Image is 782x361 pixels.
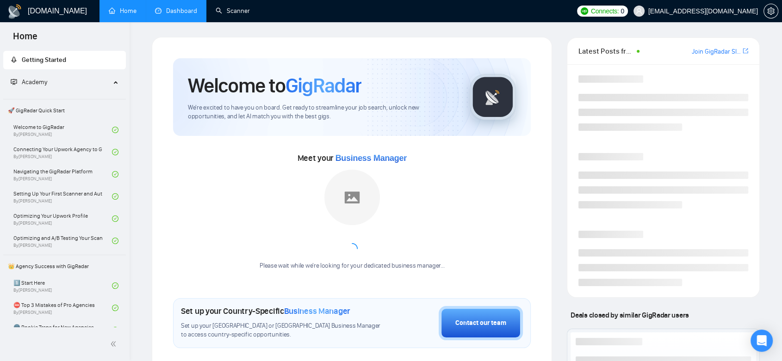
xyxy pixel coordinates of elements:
span: check-circle [112,171,118,177]
span: check-circle [112,127,118,133]
span: Meet your [298,153,407,163]
a: searchScanner [216,7,250,15]
div: Please wait while we're looking for your dedicated business manager... [254,262,450,270]
span: setting [764,7,778,15]
span: fund-projection-screen [11,79,17,85]
span: check-circle [112,282,118,289]
span: check-circle [112,327,118,333]
span: loading [347,243,358,254]
a: setting [763,7,778,15]
span: GigRadar [285,73,361,98]
span: Business Manager [284,306,350,316]
a: Optimizing Your Upwork ProfileBy[PERSON_NAME] [13,208,112,229]
img: gigradar-logo.png [470,74,516,120]
button: Contact our team [439,306,523,340]
span: 0 [621,6,624,16]
span: user [636,8,642,14]
div: Contact our team [455,318,506,328]
span: export [743,47,748,55]
li: Getting Started [3,51,126,69]
img: placeholder.png [324,170,380,225]
a: 1️⃣ Start HereBy[PERSON_NAME] [13,275,112,296]
span: rocket [11,56,17,63]
span: Getting Started [22,56,66,64]
span: check-circle [112,193,118,200]
h1: Set up your Country-Specific [181,306,350,316]
span: Academy [11,78,47,86]
span: check-circle [112,215,118,222]
a: Navigating the GigRadar PlatformBy[PERSON_NAME] [13,164,112,184]
span: 🚀 GigRadar Quick Start [4,101,125,120]
a: export [743,47,748,55]
div: Open Intercom Messenger [751,330,773,352]
a: dashboardDashboard [155,7,197,15]
a: 🌚 Rookie Traps for New Agencies [13,320,112,340]
span: double-left [110,339,119,349]
a: homeHome [109,7,137,15]
a: Connecting Your Upwork Agency to GigRadarBy[PERSON_NAME] [13,142,112,162]
span: Latest Posts from the GigRadar Community [578,45,633,57]
h1: Welcome to [188,73,361,98]
span: check-circle [112,238,118,244]
span: check-circle [112,149,118,155]
a: Setting Up Your First Scanner and Auto-BidderBy[PERSON_NAME] [13,186,112,207]
a: ⛔ Top 3 Mistakes of Pro AgenciesBy[PERSON_NAME] [13,298,112,318]
span: 👑 Agency Success with GigRadar [4,257,125,275]
span: Home [6,30,45,49]
span: Deals closed by similar GigRadar users [567,307,692,323]
img: upwork-logo.png [581,7,588,15]
button: setting [763,4,778,18]
span: Business Manager [335,153,407,163]
span: Connects: [591,6,619,16]
a: Welcome to GigRadarBy[PERSON_NAME] [13,120,112,140]
img: logo [7,4,22,19]
a: Join GigRadar Slack Community [692,47,741,57]
span: check-circle [112,305,118,311]
span: Academy [22,78,47,86]
span: We're excited to have you on board. Get ready to streamline your job search, unlock new opportuni... [188,104,455,121]
span: Set up your [GEOGRAPHIC_DATA] or [GEOGRAPHIC_DATA] Business Manager to access country-specific op... [181,322,386,339]
a: Optimizing and A/B Testing Your Scanner for Better ResultsBy[PERSON_NAME] [13,231,112,251]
